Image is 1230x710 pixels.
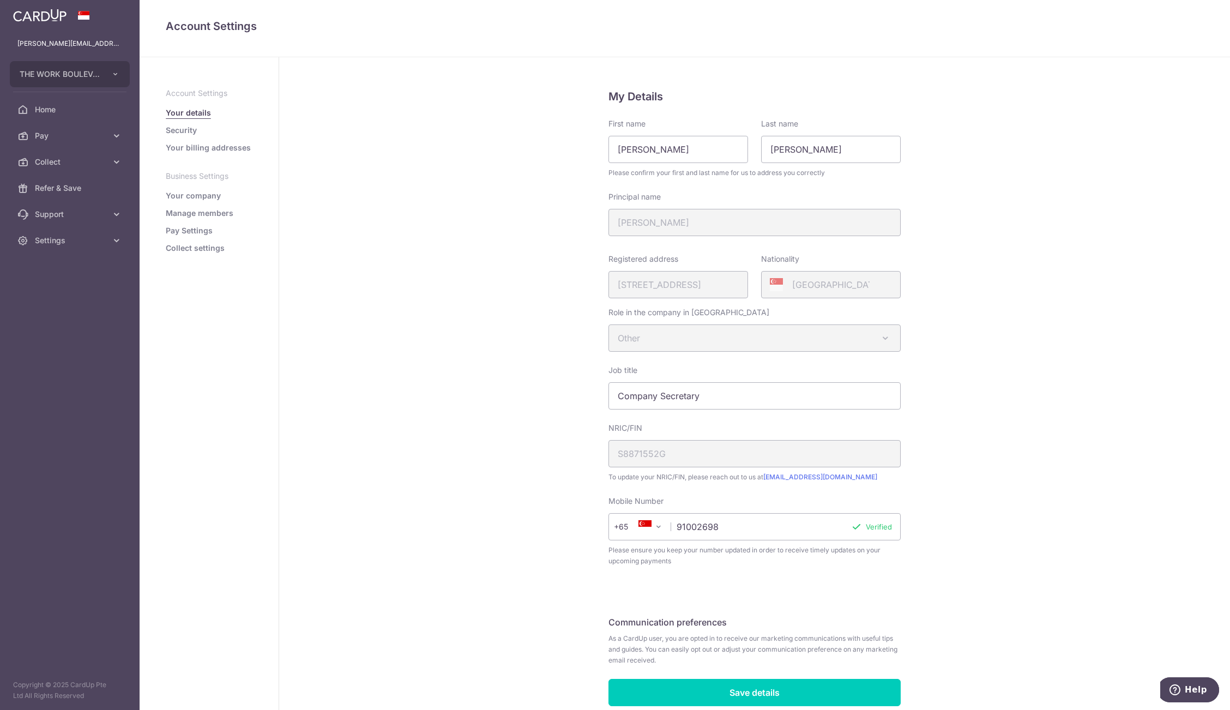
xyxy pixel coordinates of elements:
[609,325,900,351] span: Other
[608,167,901,178] span: Please confirm your first and last name for us to address you correctly
[35,209,107,220] span: Support
[1160,677,1219,705] iframe: Opens a widget where you can find more information
[608,616,901,629] h5: Communication preferences
[35,130,107,141] span: Pay
[166,208,233,219] a: Manage members
[608,118,646,129] label: First name
[763,473,877,481] a: [EMAIL_ADDRESS][DOMAIN_NAME]
[35,235,107,246] span: Settings
[608,365,637,376] label: Job title
[608,679,901,706] input: Save details
[608,191,661,202] label: Principal name
[25,8,47,17] span: Help
[35,183,107,194] span: Refer & Save
[761,254,799,264] label: Nationality
[35,104,107,115] span: Home
[608,307,769,318] label: Role in the company in [GEOGRAPHIC_DATA]
[608,545,901,567] span: Please ensure you keep your number updated in order to receive timely updates on your upcoming pa...
[166,17,1204,35] h4: Account Settings
[761,136,901,163] input: Last name
[608,423,642,434] label: NRIC/FIN
[608,496,664,507] label: Mobile Number
[166,243,225,254] a: Collect settings
[608,254,678,264] label: Registered address
[608,324,901,352] span: Other
[166,171,252,182] p: Business Settings
[166,107,211,118] a: Your details
[761,118,798,129] label: Last name
[608,633,901,666] span: As a CardUp user, you are opted in to receive our marketing communications with useful tips and g...
[608,472,901,483] span: To update your NRIC/FIN, please reach out to us at
[20,69,100,80] span: THE WORK BOULEVARD PTE. LTD.
[608,88,901,105] h5: My Details
[166,225,213,236] a: Pay Settings
[166,88,252,99] p: Account Settings
[13,9,67,22] img: CardUp
[608,136,748,163] input: First name
[617,520,643,533] span: +65
[166,125,197,136] a: Security
[166,190,221,201] a: Your company
[35,157,107,167] span: Collect
[614,520,643,533] span: +65
[10,61,130,87] button: THE WORK BOULEVARD PTE. LTD.
[166,142,251,153] a: Your billing addresses
[17,38,122,49] p: [PERSON_NAME][EMAIL_ADDRESS][PERSON_NAME][DOMAIN_NAME]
